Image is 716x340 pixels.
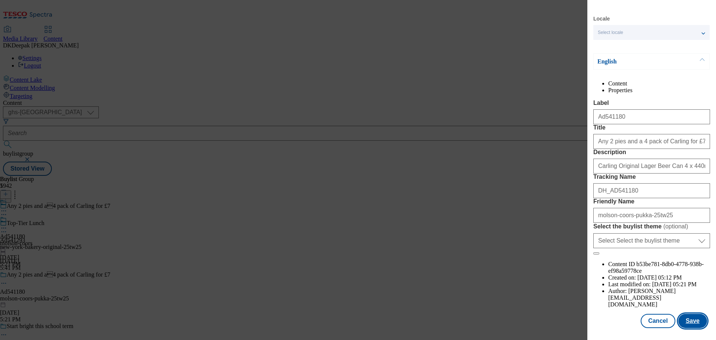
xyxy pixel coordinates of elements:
[593,17,610,21] label: Locale
[608,281,710,288] li: Last modified on:
[608,274,710,281] li: Created on:
[593,208,710,223] input: Enter Friendly Name
[593,198,710,205] label: Friendly Name
[608,288,676,308] span: [PERSON_NAME][EMAIL_ADDRESS][DOMAIN_NAME]
[608,261,710,274] li: Content ID
[593,149,710,156] label: Description
[593,109,710,124] input: Enter Label
[608,80,710,87] li: Content
[608,87,710,94] li: Properties
[593,223,710,230] label: Select the buylist theme
[652,281,697,287] span: [DATE] 05:21 PM
[663,223,688,230] span: ( optional )
[593,134,710,149] input: Enter Title
[593,183,710,198] input: Enter Tracking Name
[597,58,676,65] p: English
[608,288,710,308] li: Author:
[608,261,704,274] span: b53be781-8db0-4778-938b-ef98a59778ce
[593,124,710,131] label: Title
[637,274,682,281] span: [DATE] 05:12 PM
[641,314,675,328] button: Cancel
[593,100,710,106] label: Label
[593,159,710,174] input: Enter Description
[598,30,623,35] span: Select locale
[593,174,710,180] label: Tracking Name
[593,25,710,40] button: Select locale
[678,314,707,328] button: Save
